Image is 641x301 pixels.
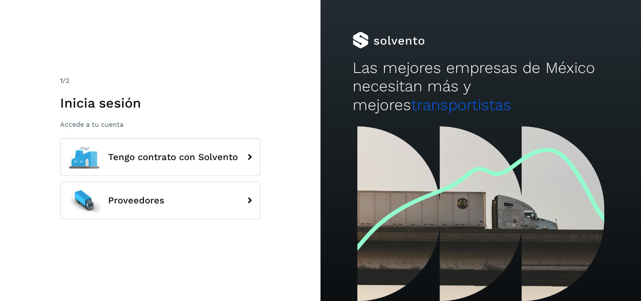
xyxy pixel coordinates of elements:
span: 1 [60,77,63,85]
span: transportistas [411,96,511,114]
button: Tengo contrato con Solvento [60,138,260,176]
span: Tengo contrato con Solvento [108,152,238,162]
div: /2 [60,76,260,86]
h1: Inicia sesión [60,95,260,111]
h2: Las mejores empresas de México necesitan más y mejores [353,59,609,114]
p: Accede a tu cuenta [60,120,260,128]
span: Proveedores [108,196,164,206]
button: Proveedores [60,182,260,219]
